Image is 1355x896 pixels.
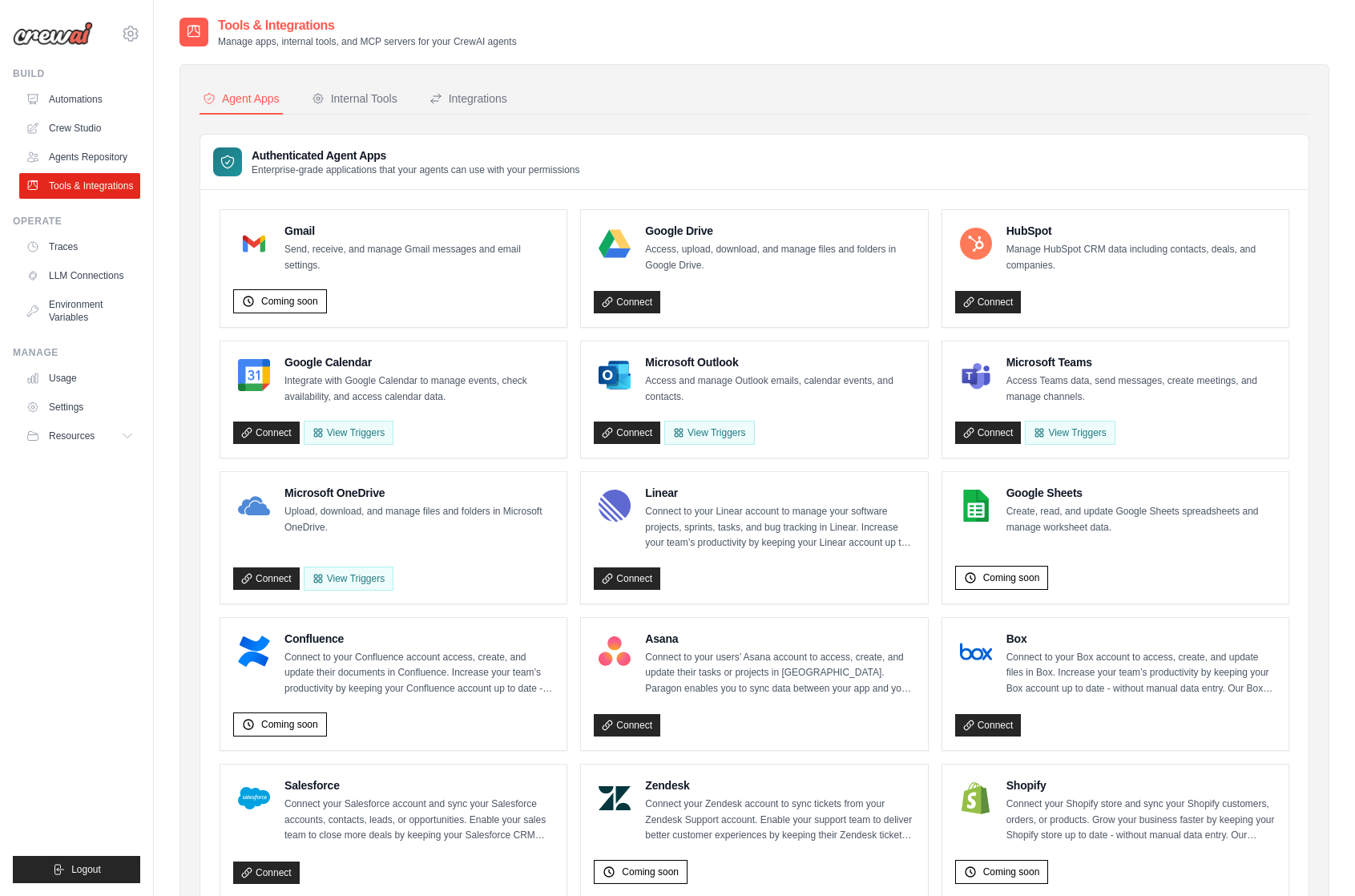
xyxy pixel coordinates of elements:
button: Resources [19,423,140,449]
img: Microsoft OneDrive Logo [238,490,270,522]
a: Settings [19,394,140,420]
img: Box Logo [960,636,992,668]
h4: Google Sheets [1006,485,1276,501]
a: Connect [233,422,300,444]
img: Gmail Logo [238,228,270,260]
p: Connect to your Box account to access, create, and update files in Box. Increase your team’s prod... [1006,650,1276,697]
p: Manage apps, internal tools, and MCP servers for your CrewAI agents [218,35,517,48]
p: Send, receive, and manage Gmail messages and email settings. [284,242,554,273]
button: Agent Apps [200,84,283,115]
a: Connect [233,567,300,590]
h4: Google Calendar [284,354,554,370]
a: Connect [955,422,1022,444]
img: Shopify Logo [960,782,992,814]
a: Agents Repository [19,144,140,170]
a: Connect [594,567,660,590]
h4: Confluence [284,631,554,647]
h4: Microsoft Teams [1006,354,1276,370]
p: Upload, download, and manage files and folders in Microsoft OneDrive. [284,504,554,535]
img: Microsoft Teams Logo [960,359,992,391]
h3: Authenticated Agent Apps [252,147,580,163]
img: Logo [13,22,93,46]
p: Connect your Shopify store and sync your Shopify customers, orders, or products. Grow your busine... [1006,797,1276,844]
p: Connect to your Confluence account access, create, and update their documents in Confluence. Incr... [284,650,554,697]
img: Linear Logo [599,490,631,522]
span: Coming soon [622,866,679,878]
h4: Zendesk [645,777,914,793]
img: Google Drive Logo [599,228,631,260]
h4: Microsoft OneDrive [284,485,554,501]
div: Manage [13,346,140,359]
img: Microsoft Outlook Logo [599,359,631,391]
a: Automations [19,87,140,112]
p: Connect your Zendesk account to sync tickets from your Zendesk Support account. Enable your suppo... [645,797,914,844]
span: Coming soon [983,571,1040,584]
span: Coming soon [261,718,318,731]
p: Manage HubSpot CRM data including contacts, deals, and companies. [1006,242,1276,273]
p: Integrate with Google Calendar to manage events, check availability, and access calendar data. [284,373,554,405]
span: Coming soon [261,295,318,308]
p: Connect your Salesforce account and sync your Salesforce accounts, contacts, leads, or opportunit... [284,797,554,844]
p: Connect to your users’ Asana account to access, create, and update their tasks or projects in [GE... [645,650,914,697]
div: Agent Apps [203,91,280,107]
img: Google Calendar Logo [238,359,270,391]
p: Access Teams data, send messages, create meetings, and manage channels. [1006,373,1276,405]
: View Triggers [1025,421,1115,445]
button: Integrations [426,84,510,115]
: View Triggers [304,567,393,591]
h4: Google Drive [645,223,914,239]
span: Logout [71,863,101,876]
a: Connect [594,422,660,444]
span: Coming soon [983,866,1040,878]
div: Operate [13,215,140,228]
a: Tools & Integrations [19,173,140,199]
h4: Asana [645,631,914,647]
img: HubSpot Logo [960,228,992,260]
span: Resources [49,430,95,442]
a: Connect [955,714,1022,737]
img: Confluence Logo [238,636,270,668]
p: Create, read, and update Google Sheets spreadsheets and manage worksheet data. [1006,504,1276,535]
a: Connect [233,862,300,884]
h2: Tools & Integrations [218,16,517,35]
a: Traces [19,234,140,260]
a: Environment Variables [19,292,140,330]
p: Enterprise-grade applications that your agents can use with your permissions [252,163,580,176]
h4: Linear [645,485,914,501]
: View Triggers [664,421,754,445]
a: Connect [594,291,660,313]
a: Connect [955,291,1022,313]
img: Salesforce Logo [238,782,270,814]
button: Logout [13,856,140,883]
a: Usage [19,365,140,391]
div: Internal Tools [312,91,397,107]
button: Internal Tools [309,84,401,115]
h4: HubSpot [1006,223,1276,239]
p: Access and manage Outlook emails, calendar events, and contacts. [645,373,914,405]
a: Crew Studio [19,115,140,141]
img: Google Sheets Logo [960,490,992,522]
h4: Shopify [1006,777,1276,793]
img: Asana Logo [599,636,631,668]
button: View Triggers [304,421,393,445]
p: Access, upload, download, and manage files and folders in Google Drive. [645,242,914,273]
h4: Gmail [284,223,554,239]
a: LLM Connections [19,263,140,289]
h4: Box [1006,631,1276,647]
img: Zendesk Logo [599,782,631,814]
div: Build [13,67,140,80]
div: Integrations [429,91,507,107]
h4: Microsoft Outlook [645,354,914,370]
a: Connect [594,714,660,737]
p: Connect to your Linear account to manage your software projects, sprints, tasks, and bug tracking... [645,504,914,551]
h4: Salesforce [284,777,554,793]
